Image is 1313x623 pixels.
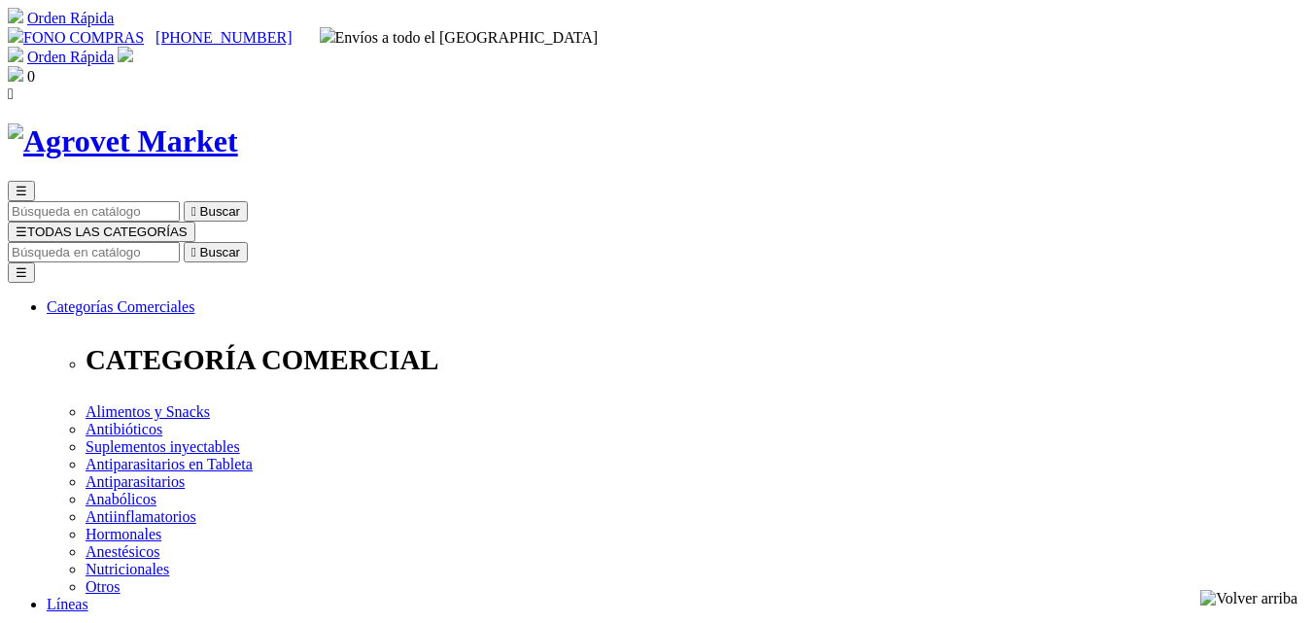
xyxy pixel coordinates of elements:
[184,242,248,262] button:  Buscar
[47,298,194,315] a: Categorías Comerciales
[8,262,35,283] button: ☰
[118,49,133,65] a: Acceda a su cuenta de cliente
[8,181,35,201] button: ☰
[155,29,292,46] a: [PHONE_NUMBER]
[27,49,114,65] a: Orden Rápida
[86,403,210,420] a: Alimentos y Snacks
[8,86,14,102] i: 
[86,491,156,507] a: Anabólicos
[200,204,240,219] span: Buscar
[86,508,196,525] a: Antiinflamatorios
[320,29,599,46] span: Envíos a todo el [GEOGRAPHIC_DATA]
[8,201,180,222] input: Buscar
[86,561,169,577] a: Nutricionales
[200,245,240,260] span: Buscar
[8,222,195,242] button: ☰TODAS LAS CATEGORÍAS
[8,27,23,43] img: phone.svg
[320,27,335,43] img: delivery-truck.svg
[47,596,88,612] a: Líneas
[86,473,185,490] a: Antiparasitarios
[86,543,159,560] a: Anestésicos
[8,47,23,62] img: shopping-cart.svg
[86,421,162,437] a: Antibióticos
[86,578,121,595] a: Otros
[86,344,1305,376] p: CATEGORÍA COMERCIAL
[118,47,133,62] img: user.svg
[8,242,180,262] input: Buscar
[1200,590,1297,607] img: Volver arriba
[86,526,161,542] a: Hormonales
[27,68,35,85] span: 0
[86,456,253,472] a: Antiparasitarios en Tableta
[27,10,114,26] a: Orden Rápida
[8,8,23,23] img: shopping-cart.svg
[8,123,238,159] img: Agrovet Market
[191,204,196,219] i: 
[8,66,23,82] img: shopping-bag.svg
[86,438,240,455] a: Suplementos inyectables
[8,29,144,46] a: FONO COMPRAS
[184,201,248,222] button:  Buscar
[16,184,27,198] span: ☰
[191,245,196,260] i: 
[16,225,27,239] span: ☰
